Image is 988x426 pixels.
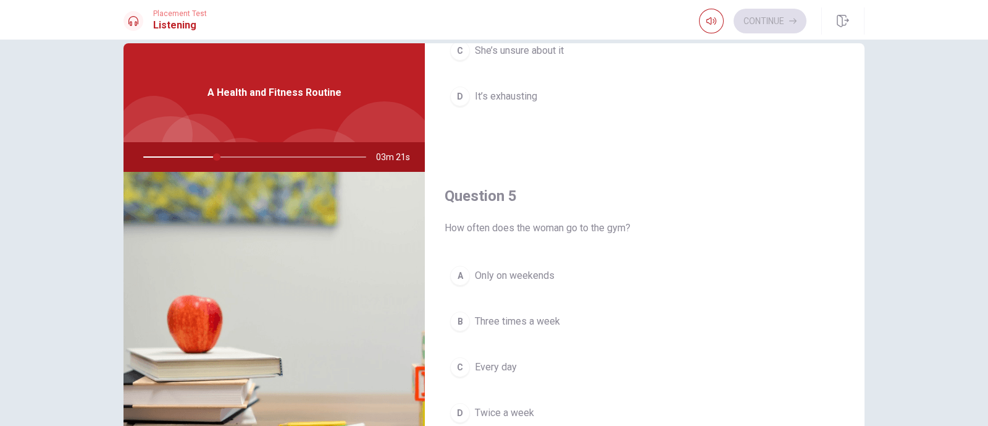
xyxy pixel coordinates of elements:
div: D [450,403,470,423]
div: A [450,266,470,286]
span: How often does the woman go to the gym? [445,221,845,236]
span: It’s exhausting [475,89,537,104]
div: D [450,87,470,106]
span: A Health and Fitness Routine [207,85,341,100]
div: C [450,357,470,377]
span: She’s unsure about it [475,43,564,58]
span: Only on weekends [475,268,555,283]
div: B [450,312,470,331]
button: DIt’s exhausting [445,81,845,112]
span: Every day [475,360,517,375]
button: CShe’s unsure about it [445,35,845,66]
span: Twice a week [475,406,534,420]
button: AOnly on weekends [445,260,845,291]
h4: Question 5 [445,186,845,206]
button: BThree times a week [445,306,845,337]
span: Three times a week [475,314,560,329]
div: C [450,41,470,61]
h1: Listening [153,18,207,33]
button: CEvery day [445,352,845,383]
span: 03m 21s [376,142,420,172]
span: Placement Test [153,9,207,18]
